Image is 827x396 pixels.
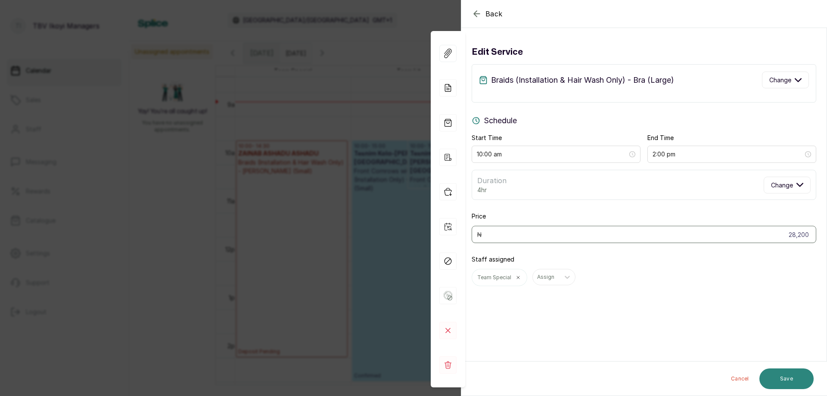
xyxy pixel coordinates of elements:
label: End Time [647,134,674,142]
h3: Edit service [472,45,523,59]
button: Back [472,9,503,19]
p: Braids (Installation & Hair Wash Only) - Bra (Large) [491,74,674,86]
button: Cancel [724,368,756,389]
div: ₦ [477,230,482,239]
span: Change [769,75,791,84]
p: Schedule [484,115,517,127]
p: 4hr [477,186,507,194]
p: Duration [477,175,507,186]
label: Start Time [472,134,502,142]
button: Change [762,72,809,88]
input: Select time [477,150,628,159]
button: Save [759,368,814,389]
span: Back [485,9,503,19]
label: Price [472,212,486,221]
button: Change [764,177,811,193]
input: 0 [472,226,816,243]
input: Select time [653,150,803,159]
span: Change [771,181,793,190]
label: Staff assigned [472,255,514,264]
p: Team Special [477,274,511,281]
